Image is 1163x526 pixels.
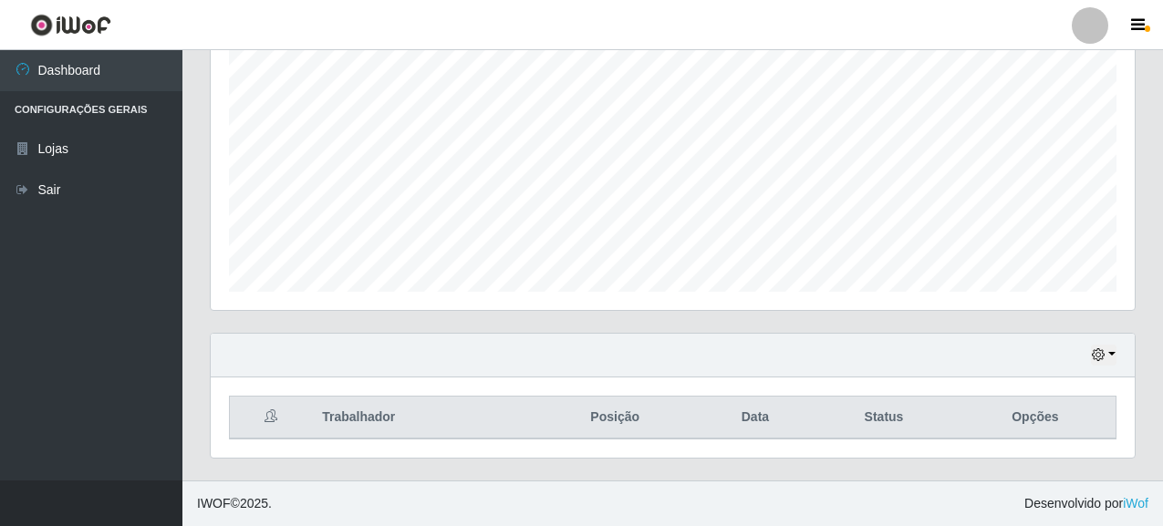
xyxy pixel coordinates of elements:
[1123,496,1148,511] a: iWof
[311,397,533,439] th: Trabalhador
[698,397,814,439] th: Data
[1024,494,1148,513] span: Desenvolvido por
[813,397,955,439] th: Status
[533,397,698,439] th: Posição
[197,494,272,513] span: © 2025 .
[197,496,231,511] span: IWOF
[30,14,111,36] img: CoreUI Logo
[955,397,1116,439] th: Opções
